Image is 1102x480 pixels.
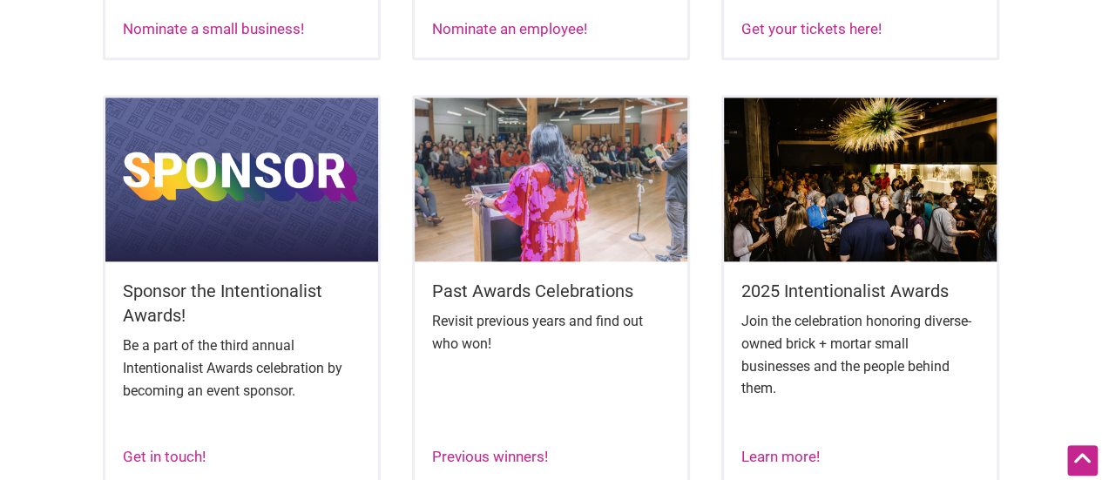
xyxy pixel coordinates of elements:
a: Learn more! [741,448,820,465]
h5: 2025 Intentionalist Awards [741,279,980,303]
a: Nominate an employee! [432,20,587,37]
div: Scroll Back to Top [1067,445,1098,476]
p: Be a part of the third annual Intentionalist Awards celebration by becoming an event sponsor. [123,335,362,402]
p: Revisit previous years and find out who won! [432,310,671,355]
a: Nominate a small business! [123,20,304,37]
a: Previous winners! [432,448,548,465]
h5: Past Awards Celebrations [432,279,671,303]
p: Join the celebration honoring diverse-owned brick + mortar small businesses and the people behind... [741,310,980,399]
a: Get your tickets here! [741,20,882,37]
h5: Sponsor the Intentionalist Awards! [123,279,362,328]
a: Get in touch! [123,448,206,465]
